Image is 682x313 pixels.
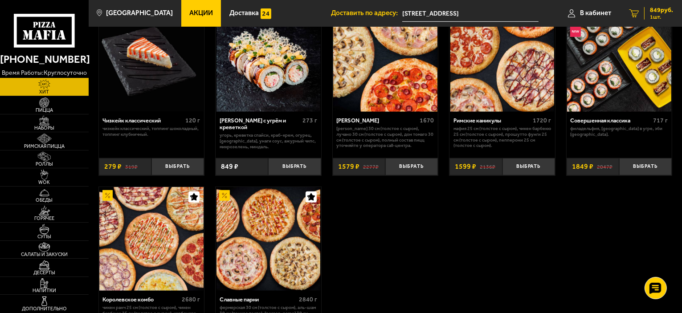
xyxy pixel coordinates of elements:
[570,117,651,124] div: Совершенная классика
[363,163,379,170] s: 2277 ₽
[99,187,204,291] img: Королевское комбо
[102,190,113,201] img: Акционный
[216,8,321,112] a: НовинкаРолл Калипсо с угрём и креветкой
[570,126,668,138] p: Филадельфия, [GEOGRAPHIC_DATA] в угре, Эби [GEOGRAPHIC_DATA].
[220,117,300,131] div: [PERSON_NAME] с угрём и креветкой
[502,158,555,175] button: Выбрать
[104,163,122,170] span: 279 ₽
[619,158,672,175] button: Выбрать
[125,163,138,170] s: 319 ₽
[229,10,259,16] span: Доставка
[220,296,297,303] div: Славные парни
[216,187,321,291] a: АкционныйСлавные парни
[385,158,438,175] button: Выбрать
[653,117,668,124] span: 717 г
[99,187,204,291] a: АкционныйКоролевское комбо
[480,163,495,170] s: 2136 ₽
[106,10,173,16] span: [GEOGRAPHIC_DATA]
[567,8,671,112] img: Совершенная классика
[333,8,438,112] a: АкционныйХет Трик
[189,10,213,16] span: Акции
[449,8,555,112] a: АкционныйРимские каникулы
[216,8,321,112] img: Ролл Калипсо с угрём и креветкой
[102,296,180,303] div: Королевское комбо
[333,8,437,112] img: Хет Трик
[99,8,204,112] a: АкционныйЧизкейк классический
[185,117,200,124] span: 120 г
[650,7,673,13] span: 849 руб.
[220,133,317,150] p: угорь, креветка спайси, краб-крем, огурец, [GEOGRAPHIC_DATA], унаги соус, ажурный чипс, микрозеле...
[533,117,551,124] span: 1720 г
[338,163,359,170] span: 1579 ₽
[336,126,434,149] p: [PERSON_NAME] 30 см (толстое с сыром), Лучано 30 см (толстое с сыром), Дон Томаго 30 см (толстое ...
[402,5,539,22] input: Ваш адрес доставки
[450,8,555,112] img: Римские каникулы
[102,117,183,124] div: Чизкейк классический
[453,117,531,124] div: Римские каникулы
[302,117,317,124] span: 273 г
[261,8,271,19] img: 15daf4d41897b9f0e9f617042186c801.svg
[268,158,321,175] button: Выбрать
[420,117,434,124] span: 1670
[102,126,200,138] p: Чизкейк классический, топпинг шоколадный, топпинг клубничный.
[567,8,672,112] a: АкционныйНовинкаСовершенная классика
[453,126,551,149] p: Мафия 25 см (толстое с сыром), Чикен Барбекю 25 см (толстое с сыром), Прошутто Фунги 25 см (толст...
[331,10,402,16] span: Доставить по адресу:
[299,296,317,303] span: 2840 г
[572,163,593,170] span: 1849 ₽
[219,190,230,201] img: Акционный
[580,10,611,16] span: В кабинет
[650,14,673,20] span: 1 шт.
[99,8,204,112] img: Чизкейк классический
[597,163,613,170] s: 2047 ₽
[455,163,476,170] span: 1599 ₽
[570,26,581,37] img: Новинка
[182,296,200,303] span: 2680 г
[221,163,238,170] span: 849 ₽
[336,117,417,124] div: [PERSON_NAME]
[216,187,321,291] img: Славные парни
[151,158,204,175] button: Выбрать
